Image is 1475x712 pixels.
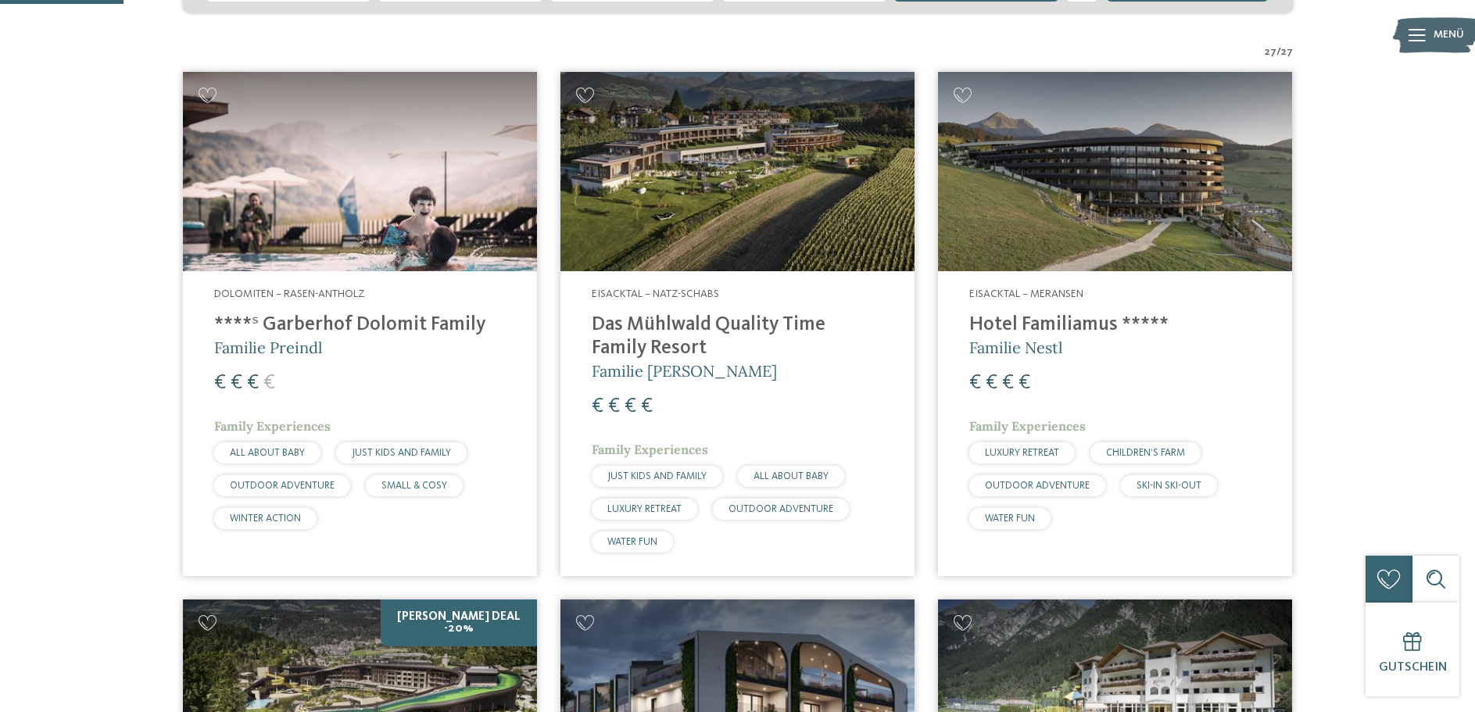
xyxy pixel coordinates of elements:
span: € [641,396,653,417]
span: WINTER ACTION [230,513,301,524]
span: € [1002,373,1014,393]
span: Eisacktal – Meransen [969,288,1083,299]
span: € [247,373,259,393]
span: CHILDREN’S FARM [1106,448,1185,458]
span: OUTDOOR ADVENTURE [985,481,1090,491]
img: Familienhotels gesucht? Hier findet ihr die besten! [560,72,915,271]
span: 27 [1265,45,1276,60]
a: Familienhotels gesucht? Hier findet ihr die besten! Eisacktal – Natz-Schabs Das Mühlwald Quality ... [560,72,915,576]
span: € [263,373,275,393]
span: SKI-IN SKI-OUT [1137,481,1201,491]
span: € [986,373,997,393]
span: WATER FUN [985,513,1035,524]
span: Family Experiences [969,418,1086,434]
span: ALL ABOUT BABY [230,448,305,458]
span: JUST KIDS AND FAMILY [607,471,707,481]
span: € [214,373,226,393]
span: Eisacktal – Natz-Schabs [592,288,719,299]
span: € [608,396,620,417]
span: 27 [1281,45,1293,60]
span: Familie Preindl [214,338,322,357]
span: € [625,396,636,417]
span: WATER FUN [607,537,657,547]
span: OUTDOOR ADVENTURE [230,481,335,491]
a: Gutschein [1366,603,1459,696]
img: Familienhotels gesucht? Hier findet ihr die besten! [938,72,1292,271]
span: LUXURY RETREAT [985,448,1059,458]
span: € [231,373,242,393]
span: JUST KIDS AND FAMILY [352,448,451,458]
span: Gutschein [1379,661,1447,674]
span: Dolomiten – Rasen-Antholz [214,288,364,299]
span: Family Experiences [592,442,708,457]
span: / [1276,45,1281,60]
span: Familie [PERSON_NAME] [592,361,777,381]
img: Familienhotels gesucht? Hier findet ihr die besten! [183,72,537,271]
a: Familienhotels gesucht? Hier findet ihr die besten! Dolomiten – Rasen-Antholz ****ˢ Garberhof Dol... [183,72,537,576]
span: Familie Nestl [969,338,1062,357]
span: Family Experiences [214,418,331,434]
span: ALL ABOUT BABY [754,471,829,481]
span: € [969,373,981,393]
span: OUTDOOR ADVENTURE [729,504,833,514]
span: SMALL & COSY [381,481,447,491]
h4: ****ˢ Garberhof Dolomit Family [214,313,506,337]
span: € [592,396,603,417]
h4: Das Mühlwald Quality Time Family Resort [592,313,883,360]
span: LUXURY RETREAT [607,504,682,514]
span: € [1019,373,1030,393]
a: Familienhotels gesucht? Hier findet ihr die besten! Eisacktal – Meransen Hotel Familiamus ***** F... [938,72,1292,576]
